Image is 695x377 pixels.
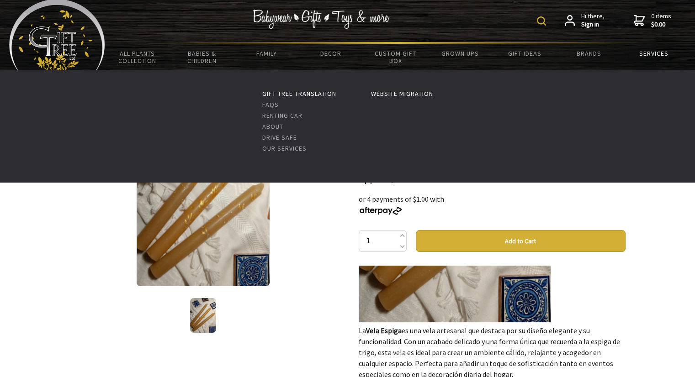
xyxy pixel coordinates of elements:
a: Website Migration [371,89,433,98]
a: Gift Tree Translation [262,89,336,98]
button: Add to Cart [416,230,626,252]
img: product search [537,16,546,26]
div: or 4 payments of $1.00 with [359,194,626,215]
a: 0 items$0.00 [634,12,671,28]
img: Babywear - Gifts - Toys & more [253,10,390,29]
a: Services [621,44,686,63]
a: Drive Safe [262,133,297,141]
a: Our Services [262,144,306,152]
a: Grown Ups [428,44,492,63]
a: Decor [299,44,363,63]
span: 0 items [651,12,671,28]
a: Renting Car [262,111,302,120]
strong: $0.00 [651,21,671,29]
a: Brands [557,44,621,63]
img: Vela Espiga [137,109,269,286]
a: All Plants Collection [105,44,170,70]
img: Afterpay [359,207,403,215]
a: Hi there,Sign in [565,12,605,28]
a: Custom Gift Box [363,44,428,70]
strong: Sign in [581,21,605,29]
a: Faqs [262,100,278,109]
strong: Vela Espiga [366,326,402,335]
a: Gift Ideas [492,44,557,63]
a: About [262,122,283,131]
img: Vela Espiga [190,298,216,333]
a: Family [234,44,298,63]
a: Babies & Children [170,44,234,70]
span: Hi there, [581,12,605,28]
